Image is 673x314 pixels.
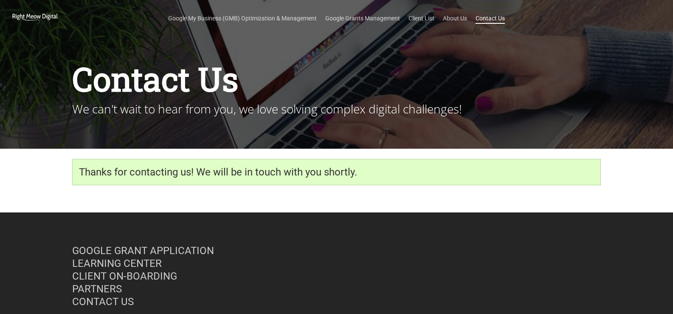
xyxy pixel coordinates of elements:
a: PARTNERS [72,283,122,295]
a: Google Grants Management [325,14,400,23]
a: CLIENT ON-BOARDING [72,270,177,282]
a: About Us [443,14,467,23]
a: Contact Us [476,14,505,23]
div: Thanks for contacting us! We will be in touch with you shortly. [72,159,601,185]
a: CONTACT US [72,296,134,308]
a: LEARNING CENTER [72,257,162,269]
a: Google My Business (GMB) Optimization & Management [168,14,317,23]
span: We can't wait to hear from you, we love solving complex digital challenges! [72,101,462,117]
h1: Contact Us [72,58,601,99]
a: Client List [408,14,434,23]
a: GOOGLE GRANT APPLICATION [72,245,214,257]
